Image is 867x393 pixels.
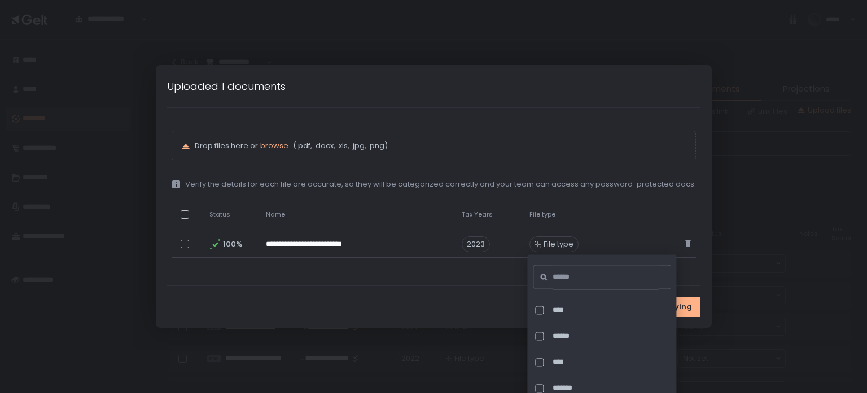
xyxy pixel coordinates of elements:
span: Status [209,210,230,219]
h1: Uploaded 1 documents [167,79,286,94]
p: Drop files here or [195,141,686,151]
span: File type [544,239,573,249]
span: (.pdf, .docx, .xls, .jpg, .png) [291,141,388,151]
button: browse [260,141,288,151]
span: Verify the details for each file are accurate, so they will be categorized correctly and your tea... [185,179,696,189]
span: Password [592,210,624,219]
span: 100% [223,239,241,249]
span: Name [266,210,285,219]
span: Tax Years [462,210,493,219]
span: browse [260,140,288,151]
span: 2023 [462,236,490,252]
span: File type [529,210,555,219]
